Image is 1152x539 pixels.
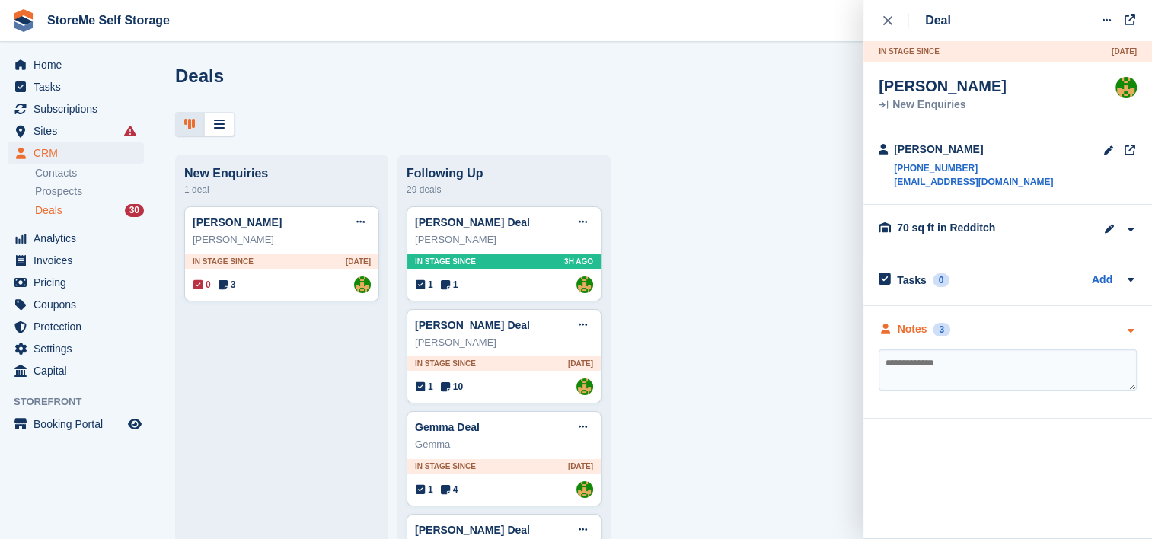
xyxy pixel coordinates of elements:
[34,250,125,271] span: Invoices
[894,175,1053,189] a: [EMAIL_ADDRESS][DOMAIN_NAME]
[35,184,82,199] span: Prospects
[415,524,530,536] a: [PERSON_NAME] Deal
[34,338,125,359] span: Settings
[35,203,144,218] a: Deals 30
[8,76,144,97] a: menu
[925,11,951,30] div: Deal
[568,461,593,472] span: [DATE]
[933,323,950,336] div: 3
[35,203,62,218] span: Deals
[415,232,593,247] div: [PERSON_NAME]
[34,272,125,293] span: Pricing
[568,358,593,369] span: [DATE]
[35,166,144,180] a: Contacts
[8,228,144,249] a: menu
[415,319,530,331] a: [PERSON_NAME] Deal
[894,161,1053,175] a: [PHONE_NUMBER]
[14,394,152,410] span: Storefront
[193,256,254,267] span: In stage since
[441,483,458,496] span: 4
[184,167,379,180] div: New Enquiries
[34,228,125,249] span: Analytics
[12,9,35,32] img: stora-icon-8386f47178a22dfd0bd8f6a31ec36ba5ce8667c1dd55bd0f319d3a0aa187defe.svg
[8,413,144,435] a: menu
[441,278,458,292] span: 1
[894,142,1053,158] div: [PERSON_NAME]
[35,183,144,199] a: Prospects
[8,316,144,337] a: menu
[407,167,602,180] div: Following Up
[346,256,371,267] span: [DATE]
[576,481,593,498] img: StorMe
[415,437,593,452] div: Gemma
[125,204,144,217] div: 30
[184,180,379,199] div: 1 deal
[416,483,433,496] span: 1
[415,256,476,267] span: In stage since
[8,294,144,315] a: menu
[8,142,144,164] a: menu
[8,120,144,142] a: menu
[34,413,125,435] span: Booking Portal
[8,98,144,120] a: menu
[415,421,480,433] a: Gemma Deal
[219,278,236,292] span: 3
[8,360,144,381] a: menu
[124,125,136,137] i: Smart entry sync failures have occurred
[8,250,144,271] a: menu
[576,276,593,293] img: StorMe
[34,120,125,142] span: Sites
[34,98,125,120] span: Subscriptions
[193,278,211,292] span: 0
[879,100,1007,110] div: New Enquiries
[416,278,433,292] span: 1
[8,272,144,293] a: menu
[441,380,463,394] span: 10
[1115,77,1137,98] img: StorMe
[898,321,927,337] div: Notes
[175,65,224,86] h1: Deals
[126,415,144,433] a: Preview store
[354,276,371,293] a: StorMe
[193,232,371,247] div: [PERSON_NAME]
[34,142,125,164] span: CRM
[34,316,125,337] span: Protection
[407,180,602,199] div: 29 deals
[1092,272,1112,289] a: Add
[564,256,593,267] span: 3H AGO
[34,294,125,315] span: Coupons
[34,76,125,97] span: Tasks
[415,335,593,350] div: [PERSON_NAME]
[8,54,144,75] a: menu
[415,358,476,369] span: In stage since
[933,273,950,287] div: 0
[34,54,125,75] span: Home
[897,273,927,287] h2: Tasks
[897,220,1049,236] div: 70 sq ft in Redditch
[193,216,282,228] a: [PERSON_NAME]
[879,46,940,57] span: In stage since
[41,8,176,33] a: StoreMe Self Storage
[34,360,125,381] span: Capital
[576,378,593,395] img: StorMe
[8,338,144,359] a: menu
[879,77,1007,95] div: [PERSON_NAME]
[415,461,476,472] span: In stage since
[1112,46,1137,57] span: [DATE]
[415,216,530,228] a: [PERSON_NAME] Deal
[416,380,433,394] span: 1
